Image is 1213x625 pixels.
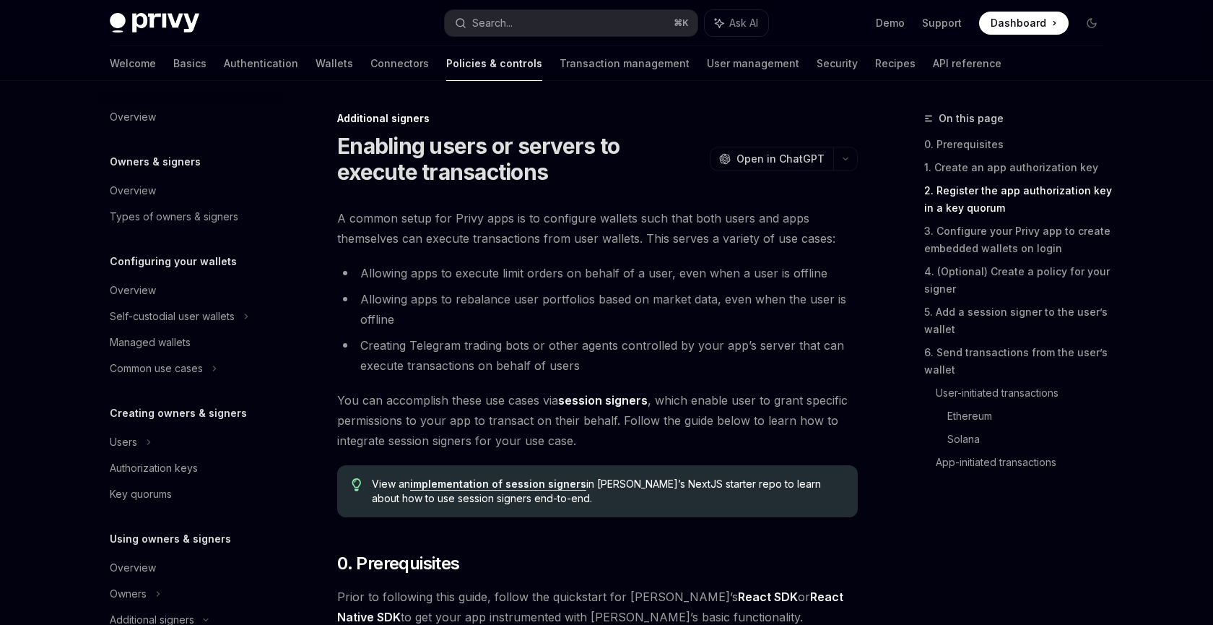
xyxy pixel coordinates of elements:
[110,530,231,548] h5: Using owners & signers
[924,179,1115,220] a: 2. Register the app authorization key in a key quorum
[98,481,283,507] a: Key quorums
[560,46,690,81] a: Transaction management
[924,220,1115,260] a: 3. Configure your Privy app to create embedded wallets on login
[817,46,858,81] a: Security
[98,204,283,230] a: Types of owners & signers
[979,12,1069,35] a: Dashboard
[710,147,833,171] button: Open in ChatGPT
[736,152,825,166] span: Open in ChatGPT
[729,16,758,30] span: Ask AI
[991,16,1046,30] span: Dashboard
[337,208,858,249] span: A common setup for Privy apps is to configure wallets such that both users and apps themselves ca...
[98,104,283,130] a: Overview
[110,153,201,171] h5: Owners & signers
[110,405,247,422] h5: Creating owners & signers
[110,334,191,351] div: Managed wallets
[110,585,147,603] div: Owners
[924,301,1115,341] a: 5. Add a session signer to the user’s wallet
[445,10,697,36] button: Search...⌘K
[924,133,1115,156] a: 0. Prerequisites
[446,46,542,81] a: Policies & controls
[924,341,1115,382] a: 6. Send transactions from the user’s wallet
[947,405,1115,428] a: Ethereum
[316,46,353,81] a: Wallets
[110,308,235,325] div: Self-custodial user wallets
[352,478,362,491] svg: Tip
[947,428,1115,451] a: Solana
[110,434,137,451] div: Users
[370,46,429,81] a: Connectors
[98,277,283,303] a: Overview
[410,478,586,491] a: implementation of session signers
[173,46,206,81] a: Basics
[936,382,1115,405] a: User-initiated transactions
[936,451,1115,474] a: App-initiated transactions
[98,455,283,481] a: Authorization keys
[110,182,156,199] div: Overview
[110,46,156,81] a: Welcome
[933,46,1001,81] a: API reference
[337,133,704,185] h1: Enabling users or servers to execute transactions
[110,253,237,270] h5: Configuring your wallets
[558,393,648,408] a: session signers
[110,559,156,577] div: Overview
[110,282,156,299] div: Overview
[98,555,283,581] a: Overview
[337,390,858,451] span: You can accomplish these use cases via , which enable user to grant specific permissions to your ...
[224,46,298,81] a: Authentication
[337,111,858,126] div: Additional signers
[875,46,916,81] a: Recipes
[110,13,199,33] img: dark logo
[1080,12,1103,35] button: Toggle dark mode
[110,486,172,503] div: Key quorums
[337,335,858,376] li: Creating Telegram trading bots or other agents controlled by your app’s server that can execute t...
[738,590,798,605] a: React SDK
[98,178,283,204] a: Overview
[337,552,459,575] span: 0. Prerequisites
[372,477,843,506] span: View an in [PERSON_NAME]’s NextJS starter repo to learn about how to use session signers end-to-end.
[110,108,156,126] div: Overview
[876,16,905,30] a: Demo
[472,14,513,32] div: Search...
[924,260,1115,301] a: 4. (Optional) Create a policy for your signer
[939,110,1004,127] span: On this page
[674,17,689,29] span: ⌘ K
[110,360,203,377] div: Common use cases
[110,460,198,477] div: Authorization keys
[337,289,858,329] li: Allowing apps to rebalance user portfolios based on market data, even when the user is offline
[98,329,283,355] a: Managed wallets
[705,10,768,36] button: Ask AI
[337,263,858,283] li: Allowing apps to execute limit orders on behalf of a user, even when a user is offline
[922,16,962,30] a: Support
[110,208,238,225] div: Types of owners & signers
[707,46,799,81] a: User management
[924,156,1115,179] a: 1. Create an app authorization key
